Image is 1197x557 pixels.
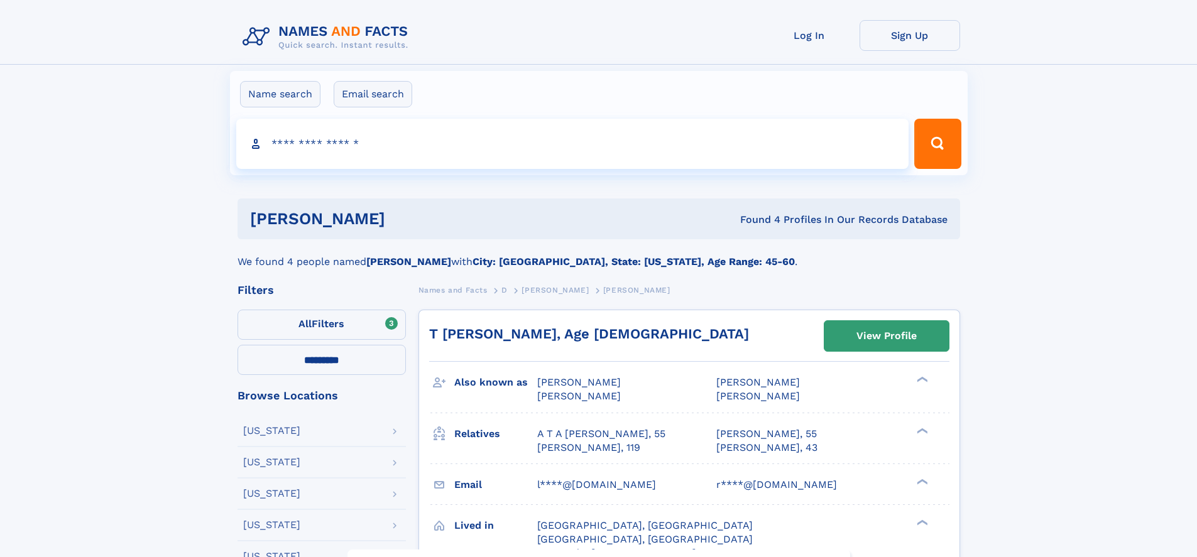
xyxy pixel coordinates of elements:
[522,282,589,298] a: [PERSON_NAME]
[473,256,795,268] b: City: [GEOGRAPHIC_DATA], State: [US_STATE], Age Range: 45-60
[238,390,406,401] div: Browse Locations
[824,321,949,351] a: View Profile
[298,318,312,330] span: All
[537,441,640,455] a: [PERSON_NAME], 119
[522,286,589,295] span: [PERSON_NAME]
[454,474,537,495] h3: Email
[537,427,665,441] a: A T A [PERSON_NAME], 55
[334,81,412,107] label: Email search
[238,20,418,54] img: Logo Names and Facts
[366,256,451,268] b: [PERSON_NAME]
[243,426,300,436] div: [US_STATE]
[240,81,320,107] label: Name search
[236,119,909,169] input: search input
[716,427,817,441] a: [PERSON_NAME], 55
[537,533,753,545] span: [GEOGRAPHIC_DATA], [GEOGRAPHIC_DATA]
[238,310,406,340] label: Filters
[537,519,753,531] span: [GEOGRAPHIC_DATA], [GEOGRAPHIC_DATA]
[501,286,508,295] span: D
[716,390,800,402] span: [PERSON_NAME]
[454,515,537,536] h3: Lived in
[914,426,929,435] div: ❯
[562,213,948,227] div: Found 4 Profiles In Our Records Database
[429,326,749,342] a: T [PERSON_NAME], Age [DEMOGRAPHIC_DATA]
[243,457,300,467] div: [US_STATE]
[914,376,929,384] div: ❯
[454,423,537,445] h3: Relatives
[537,390,621,402] span: [PERSON_NAME]
[238,239,960,269] div: We found 4 people named with .
[716,441,817,455] a: [PERSON_NAME], 43
[759,20,860,51] a: Log In
[238,284,406,296] div: Filters
[914,518,929,526] div: ❯
[914,119,961,169] button: Search Button
[914,477,929,485] div: ❯
[250,211,563,227] h1: [PERSON_NAME]
[603,286,670,295] span: [PERSON_NAME]
[501,282,508,298] a: D
[716,376,800,388] span: [PERSON_NAME]
[856,322,917,350] div: View Profile
[243,520,300,530] div: [US_STATE]
[454,372,537,393] h3: Also known as
[243,489,300,499] div: [US_STATE]
[537,376,621,388] span: [PERSON_NAME]
[860,20,960,51] a: Sign Up
[418,282,488,298] a: Names and Facts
